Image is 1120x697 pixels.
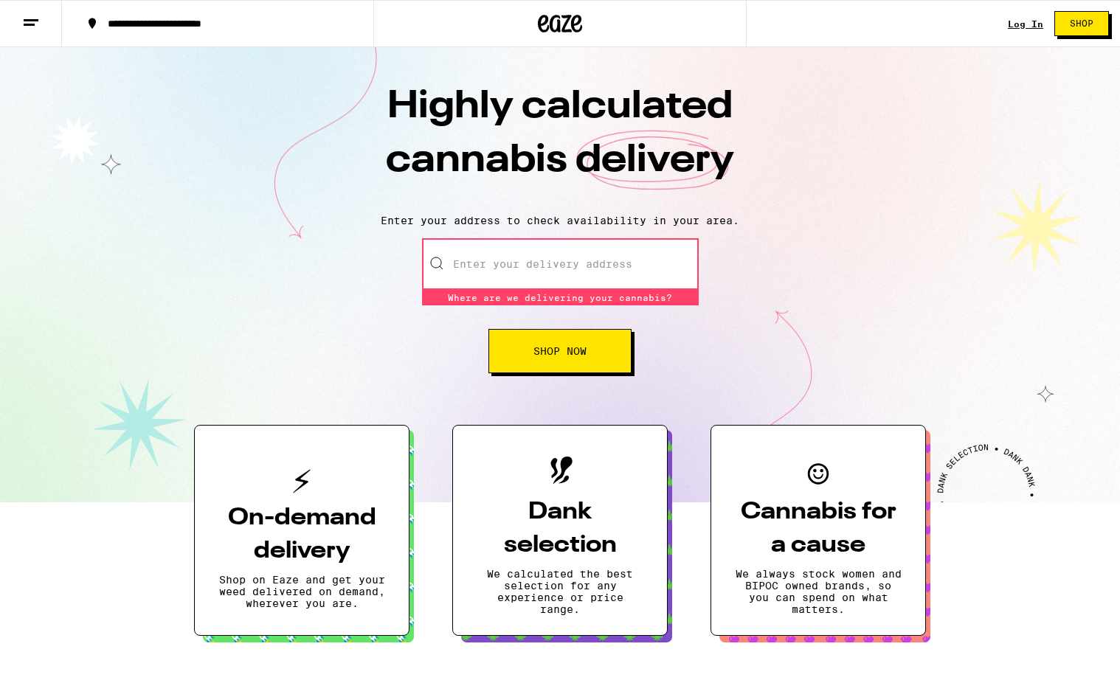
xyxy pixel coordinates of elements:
p: We always stock women and BIPOC owned brands, so you can spend on what matters. [735,568,902,615]
div: Where are we delivering your cannabis? [422,290,699,305]
button: Cannabis for a causeWe always stock women and BIPOC owned brands, so you can spend on what matters. [711,425,926,636]
p: Shop on Eaze and get your weed delivered on demand, wherever you are. [218,574,385,609]
h1: Highly calculated cannabis delivery [302,80,818,203]
p: We calculated the best selection for any experience or price range. [477,568,643,615]
h3: Dank selection [477,496,643,562]
button: Shop Now [488,329,632,373]
a: Shop [1043,11,1120,36]
input: Enter your delivery address [422,238,699,290]
h3: Cannabis for a cause [735,496,902,562]
a: Log In [1008,19,1043,29]
button: Shop [1054,11,1109,36]
span: Shop Now [533,346,587,356]
p: Enter your address to check availability in your area. [15,215,1105,226]
span: Shop [1070,19,1093,28]
h3: On-demand delivery [218,502,385,568]
button: Dank selectionWe calculated the best selection for any experience or price range. [452,425,668,636]
button: On-demand deliveryShop on Eaze and get your weed delivered on demand, wherever you are. [194,425,409,636]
